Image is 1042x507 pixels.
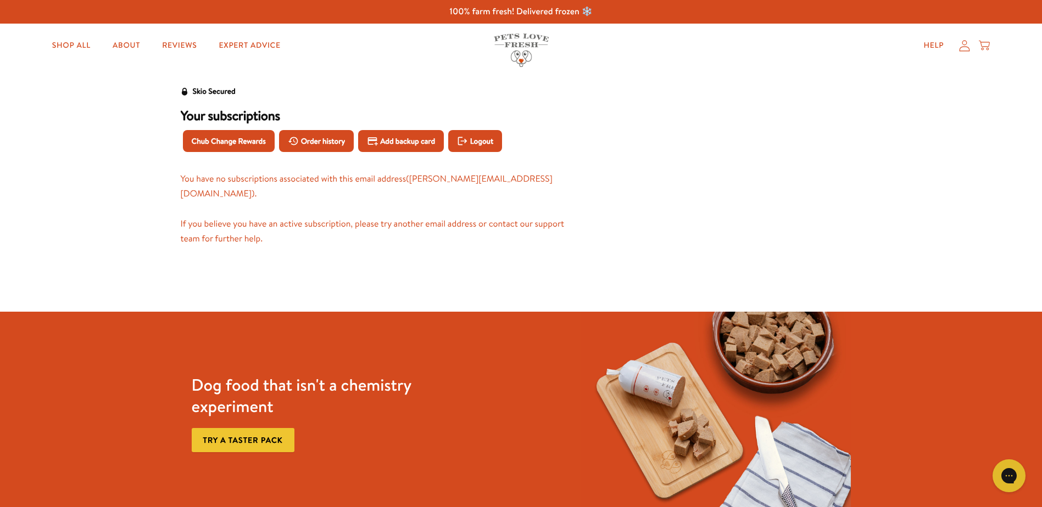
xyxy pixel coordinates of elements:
[987,455,1031,496] iframe: Gorgias live chat messenger
[192,428,294,453] a: Try a taster pack
[448,130,502,152] button: Logout
[380,135,435,147] span: Add backup card
[181,88,188,95] svg: Security
[192,135,266,147] span: Chub Change Rewards
[181,107,572,123] h3: Your subscriptions
[181,172,572,246] div: You have no subscriptions associated with this email address ([PERSON_NAME][EMAIL_ADDRESS][DOMAIN...
[494,33,549,67] img: Pets Love Fresh
[358,130,444,152] button: Add backup card
[470,135,493,147] span: Logout
[43,35,99,57] a: Shop All
[104,35,149,57] a: About
[181,85,236,107] a: Skio Secured
[301,135,346,147] span: Order history
[915,35,952,57] a: Help
[193,85,236,98] div: Skio Secured
[210,35,289,57] a: Expert Advice
[153,35,205,57] a: Reviews
[192,374,461,417] h3: Dog food that isn't a chemistry experiment
[279,130,354,152] button: Order history
[183,130,275,152] button: Chub Change Rewards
